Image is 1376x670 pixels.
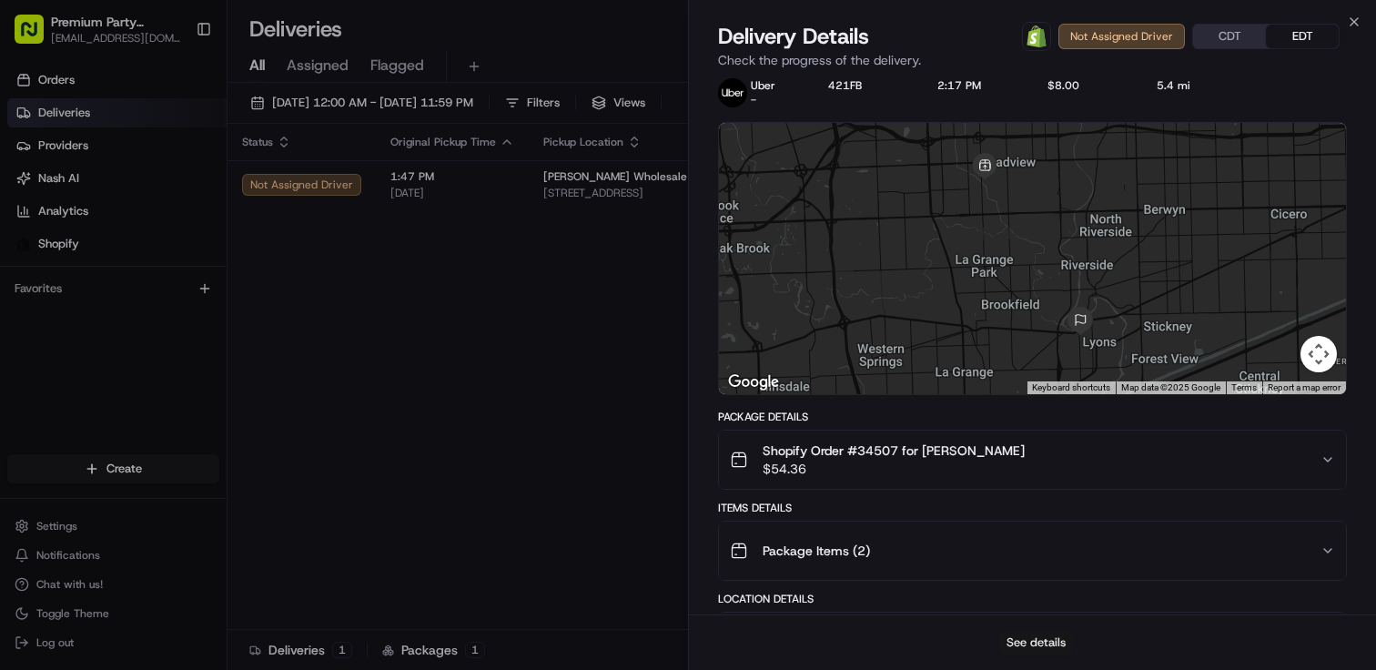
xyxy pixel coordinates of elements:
span: Uber [751,78,775,93]
img: uber-new-logo.jpeg [718,78,747,107]
a: 📗Knowledge Base [11,257,147,289]
button: 421FB [828,78,862,93]
button: Keyboard shortcuts [1032,381,1110,394]
p: Check the progress of the delivery. [718,51,1347,69]
span: Knowledge Base [36,264,139,282]
div: Start new chat [62,174,298,192]
div: 💻 [154,266,168,280]
div: We're available if you need us! [62,192,230,207]
a: 💻API Documentation [147,257,299,289]
a: Terms (opens in new tab) [1231,382,1257,392]
button: CDT [1193,25,1266,48]
div: $8.00 [1047,78,1128,93]
a: Report a map error [1268,382,1341,392]
img: Google [723,371,784,394]
span: Delivery Details [718,22,869,51]
button: EDT [1266,25,1339,48]
span: Shopify Order #34507 for [PERSON_NAME] [763,442,1025,460]
span: Map data ©2025 Google [1121,382,1220,392]
span: - [751,93,756,107]
a: Shopify [1022,22,1051,51]
a: Open this area in Google Maps (opens a new window) [723,371,784,394]
div: Package Details [718,410,1347,424]
img: Shopify [1026,25,1047,47]
button: Shopify Order #34507 for [PERSON_NAME]$54.36 [719,431,1346,489]
input: Clear [47,117,300,137]
img: 1736555255976-a54dd68f-1ca7-489b-9aae-adbdc363a1c4 [18,174,51,207]
span: Package Items ( 2 ) [763,542,870,560]
div: 📗 [18,266,33,280]
button: Start new chat [309,179,331,201]
span: API Documentation [172,264,292,282]
div: 5.4 mi [1157,78,1238,93]
button: Map camera controls [1300,336,1337,372]
img: Nash [18,18,55,55]
button: Package Items (2) [719,522,1346,580]
div: Location Details [718,592,1347,606]
div: Items Details [718,501,1347,515]
a: Powered byPylon [128,308,220,322]
div: 2:17 PM [937,78,1018,93]
span: Pylon [181,309,220,322]
p: Welcome 👋 [18,73,331,102]
button: See details [998,630,1074,655]
span: $54.36 [763,460,1025,478]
